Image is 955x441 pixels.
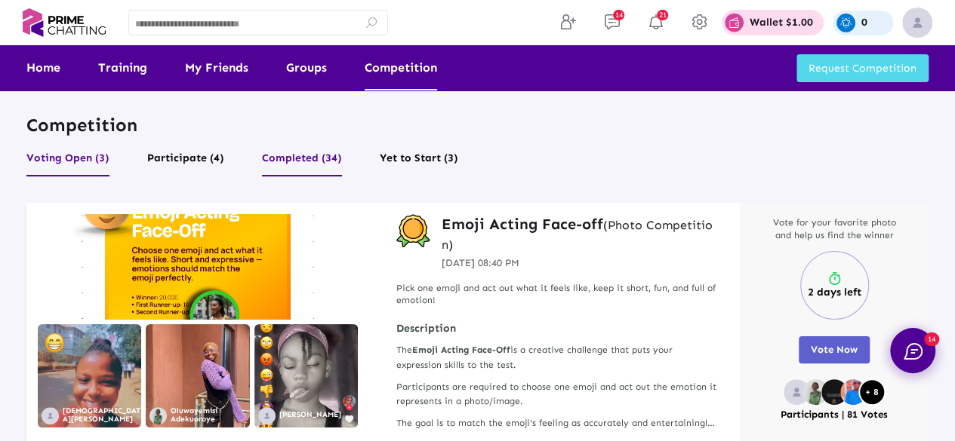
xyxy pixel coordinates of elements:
[784,379,809,405] img: no_profile_image.svg
[924,332,939,346] span: 14
[396,380,717,409] p: Participants are required to choose one emoji and act out the emotion it represents in a photo/im...
[865,387,879,397] p: + 8
[803,379,828,405] img: 685006c58bec4b43fe5a292f_1751881247454.png
[185,45,248,90] a: My Friends
[146,324,249,427] img: IMGWA1758326097333.jpg
[396,322,717,335] strong: Description
[365,45,437,90] a: Competition
[38,214,358,320] img: compititionbanner1752867647-jjjtG.jpg
[902,8,932,38] img: img
[766,216,902,242] p: Vote for your favorite photo and help us find the winner
[811,344,858,355] span: Vote Now
[396,214,430,248] img: competition-badge.svg
[657,10,668,20] span: 21
[861,17,867,28] p: 0
[904,343,923,360] img: chat.svg
[796,54,929,82] button: Request Competition
[442,214,717,253] h3: Emoji Acting Face-off
[808,286,861,299] p: 2 days left
[396,282,717,308] p: Pick one emoji and act out what it feels like, keep it short, fun, and full of emotion!
[442,214,717,253] a: Emoji Acting Face-off(Photo Competition)
[262,148,342,176] button: Completed (34)
[171,407,249,424] p: Oluwayemisi Adekuoroye
[258,407,276,424] img: no_profile_image.svg
[821,379,847,405] img: 68b042fe4d38bf0755a17391_1756387376248.png
[26,148,109,176] button: Voting Open (3)
[149,407,167,424] img: 685006c58bec4b43fe5a292f_1751881247454.png
[98,45,147,90] a: Training
[890,328,935,373] button: 14
[396,416,717,430] p: The goal is to match the emoji's feeling as accurately and entertainingly as possible, whether it...
[254,324,358,427] img: Screenshot1758273916570.png
[750,17,813,28] p: Wallet $1.00
[147,148,224,176] button: Participate (4)
[42,407,59,424] img: no_profile_image.svg
[613,10,624,20] span: 14
[26,113,929,136] p: Competition
[63,407,141,424] p: [DEMOGRAPHIC_DATA][PERSON_NAME]
[279,411,341,419] p: [PERSON_NAME]
[781,409,888,421] p: Participants | 81 Votes
[396,343,717,372] p: The is a creative challenge that puts your expression skills to the test.
[286,45,327,90] a: Groups
[26,45,60,90] a: Home
[38,324,141,427] img: 1756352910070.png
[23,5,106,41] img: logo
[799,336,870,363] button: Vote Now
[809,62,916,75] span: Request Competition
[442,256,717,271] p: [DATE] 08:40 PM
[840,379,866,405] img: 685ac97471744e6fe051d443_1755610091860.png
[827,271,842,286] img: timer.svg
[380,148,458,176] button: Yet to Start (3)
[412,345,510,355] strong: Emoji Acting Face-Off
